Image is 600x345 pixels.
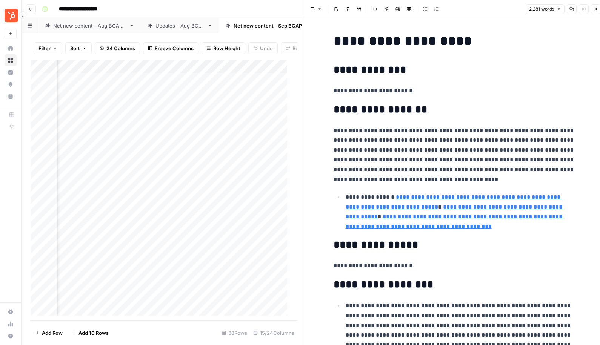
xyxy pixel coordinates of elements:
[70,44,80,52] span: Sort
[155,22,204,29] div: Updates - Aug BCAP
[141,18,219,33] a: Updates - Aug BCAP
[234,22,302,29] div: Net new content - Sep BCAP
[95,42,140,54] button: 24 Columns
[155,44,194,52] span: Freeze Columns
[67,327,113,339] button: Add 10 Rows
[5,54,17,66] a: Browse
[5,6,17,25] button: Workspace: Blog Content Action Plan
[38,18,141,33] a: Net new content - Aug BCAP 2
[281,42,309,54] button: Redo
[529,6,554,12] span: 2,281 words
[106,44,135,52] span: 24 Columns
[5,306,17,318] a: Settings
[202,42,245,54] button: Row Height
[526,4,565,14] button: 2,281 words
[143,42,198,54] button: Freeze Columns
[5,318,17,330] a: Usage
[219,18,317,33] a: Net new content - Sep BCAP
[5,330,17,342] button: Help + Support
[5,90,17,103] a: Your Data
[260,44,273,52] span: Undo
[218,327,250,339] div: 38 Rows
[78,329,109,337] span: Add 10 Rows
[38,44,51,52] span: Filter
[250,327,297,339] div: 15/24 Columns
[53,22,126,29] div: Net new content - Aug BCAP 2
[5,42,17,54] a: Home
[42,329,63,337] span: Add Row
[5,66,17,78] a: Insights
[248,42,278,54] button: Undo
[65,42,92,54] button: Sort
[292,44,305,52] span: Redo
[213,44,240,52] span: Row Height
[31,327,67,339] button: Add Row
[5,78,17,90] a: Opportunities
[5,9,18,22] img: Blog Content Action Plan Logo
[34,42,62,54] button: Filter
